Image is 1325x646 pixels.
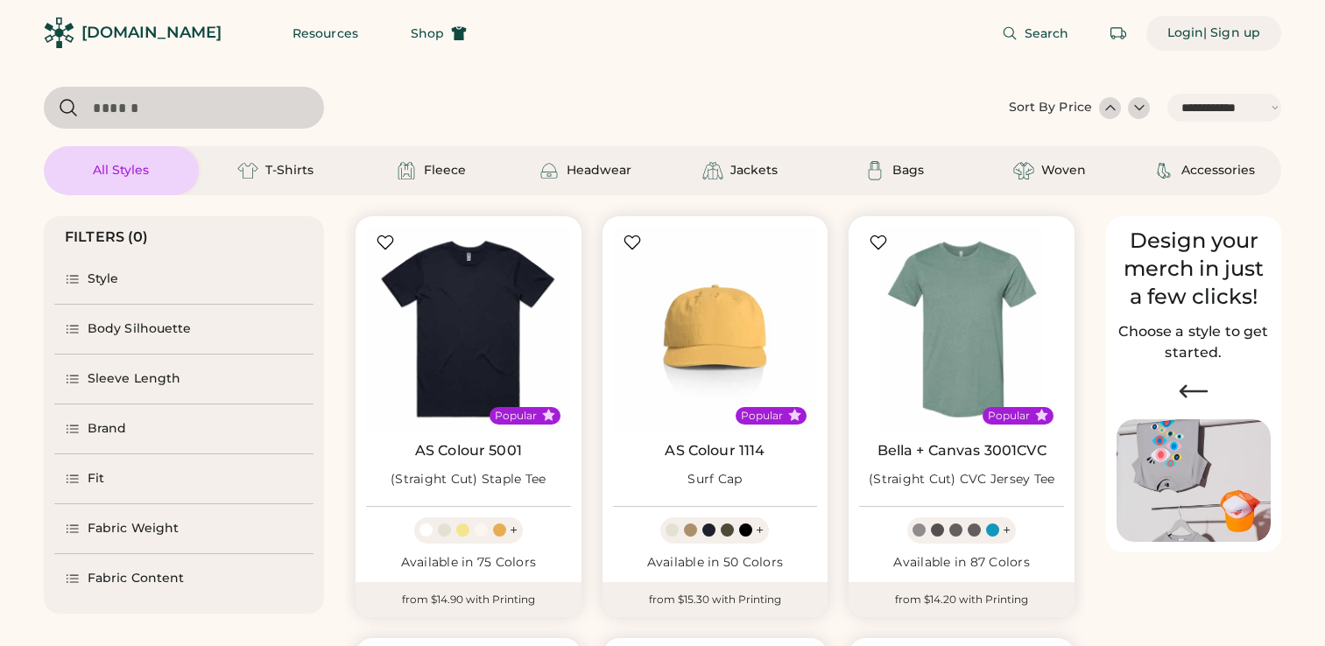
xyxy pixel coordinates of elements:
[603,582,828,617] div: from $15.30 with Printing
[1153,160,1174,181] img: Accessories Icon
[390,16,488,51] button: Shop
[539,160,560,181] img: Headwear Icon
[93,162,149,179] div: All Styles
[65,227,149,248] div: FILTERS (0)
[849,582,1075,617] div: from $14.20 with Printing
[415,442,522,460] a: AS Colour 5001
[981,16,1090,51] button: Search
[366,227,571,432] img: AS Colour 5001 (Straight Cut) Staple Tee
[1003,521,1011,540] div: +
[756,521,764,540] div: +
[356,582,581,617] div: from $14.90 with Printing
[859,227,1064,432] img: BELLA + CANVAS 3001CVC (Straight Cut) CVC Jersey Tee
[88,420,127,438] div: Brand
[877,442,1047,460] a: Bella + Canvas 3001CVC
[1041,162,1086,179] div: Woven
[613,554,818,572] div: Available in 50 Colors
[788,409,801,422] button: Popular Style
[1167,25,1204,42] div: Login
[542,409,555,422] button: Popular Style
[88,270,119,288] div: Style
[869,471,1054,488] div: (Straight Cut) CVC Jersey Tee
[892,162,924,179] div: Bags
[366,554,571,572] div: Available in 75 Colors
[88,370,180,388] div: Sleeve Length
[741,409,783,423] div: Popular
[1203,25,1260,42] div: | Sign up
[1101,16,1136,51] button: Retrieve an order
[88,470,104,488] div: Fit
[88,520,179,537] div: Fabric Weight
[1013,160,1034,181] img: Woven Icon
[859,554,1064,572] div: Available in 87 Colors
[81,22,222,44] div: [DOMAIN_NAME]
[237,160,258,181] img: T-Shirts Icon
[1117,419,1271,543] img: Image of Lisa Congdon Eye Print on T-Shirt and Hat
[567,162,631,179] div: Headwear
[1009,99,1092,116] div: Sort By Price
[510,521,518,540] div: +
[702,160,723,181] img: Jackets Icon
[1181,162,1255,179] div: Accessories
[613,227,818,432] img: AS Colour 1114 Surf Cap
[495,409,537,423] div: Popular
[687,471,742,488] div: Surf Cap
[864,160,885,181] img: Bags Icon
[988,409,1030,423] div: Popular
[411,27,444,39] span: Shop
[665,442,765,460] a: AS Colour 1114
[271,16,379,51] button: Resources
[1117,227,1271,311] div: Design your merch in just a few clicks!
[730,162,778,179] div: Jackets
[1025,27,1069,39] span: Search
[88,570,184,587] div: Fabric Content
[44,18,74,48] img: Rendered Logo - Screens
[265,162,314,179] div: T-Shirts
[1035,409,1048,422] button: Popular Style
[391,471,546,488] div: (Straight Cut) Staple Tee
[396,160,417,181] img: Fleece Icon
[1117,321,1271,363] h2: Choose a style to get started.
[88,320,192,338] div: Body Silhouette
[1242,567,1317,642] iframe: Front Chat
[424,162,466,179] div: Fleece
